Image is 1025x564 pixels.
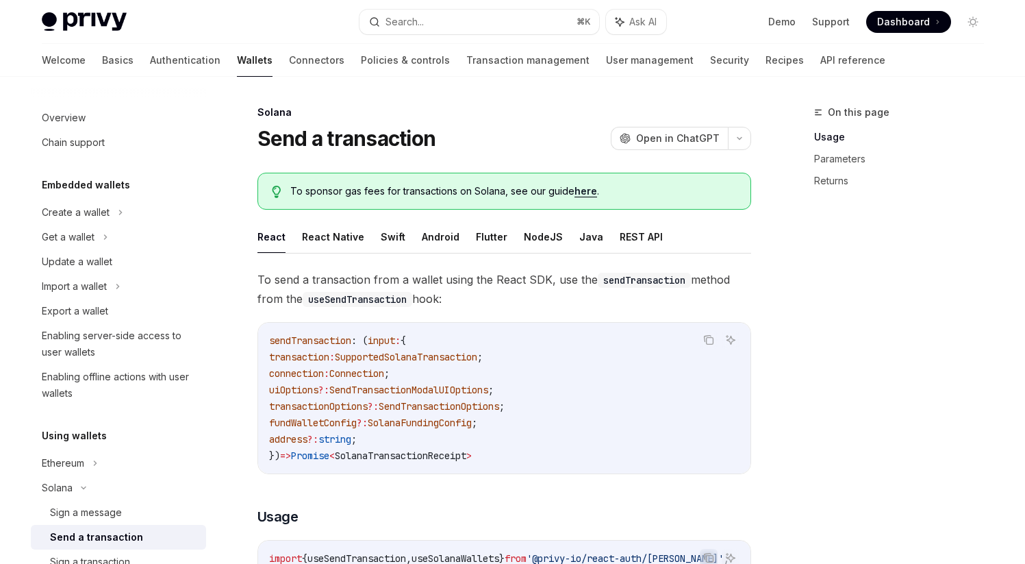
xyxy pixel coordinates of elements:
[42,328,198,360] div: Enabling server-side access to user wallets
[368,417,472,429] span: SolanaFundingConfig
[499,400,505,413] span: ;
[700,331,718,349] button: Copy the contents from the code block
[269,367,324,380] span: connection
[422,221,459,253] button: Android
[269,334,351,347] span: sendTransaction
[962,11,984,33] button: Toggle dark mode
[384,367,390,380] span: ;
[269,433,307,445] span: address
[476,221,507,253] button: Flutter
[579,221,603,253] button: Java
[606,10,666,34] button: Ask AI
[42,134,105,151] div: Chain support
[42,428,107,444] h5: Using wallets
[814,170,995,192] a: Returns
[329,450,335,462] span: <
[318,433,351,445] span: string
[31,249,206,274] a: Update a wallet
[269,384,318,396] span: uiOptions
[877,15,930,29] span: Dashboard
[812,15,850,29] a: Support
[42,12,127,32] img: light logo
[269,400,368,413] span: transactionOptions
[611,127,728,150] button: Open in ChatGPT
[42,44,86,77] a: Welcome
[828,104,889,121] span: On this page
[866,11,951,33] a: Dashboard
[368,334,395,347] span: input
[329,367,384,380] span: Connection
[290,184,736,198] span: To sponsor gas fees for transactions on Solana, see our guide .
[324,367,329,380] span: :
[768,15,796,29] a: Demo
[31,130,206,155] a: Chain support
[395,334,401,347] span: :
[150,44,220,77] a: Authentication
[31,106,206,130] a: Overview
[329,384,488,396] span: SendTransactionModalUIOptions
[351,433,357,445] span: ;
[257,126,436,151] h1: Send a transaction
[280,450,291,462] span: =>
[820,44,885,77] a: API reference
[765,44,804,77] a: Recipes
[357,417,368,429] span: ?:
[472,417,477,429] span: ;
[303,292,412,307] code: useSendTransaction
[257,221,286,253] button: React
[335,450,466,462] span: SolanaTransactionReceipt
[42,455,84,471] div: Ethereum
[269,417,357,429] span: fundWalletConfig
[598,273,691,288] code: sendTransaction
[574,185,597,197] a: here
[307,433,318,445] span: ?:
[620,221,663,253] button: REST API
[722,331,739,349] button: Ask AI
[524,221,563,253] button: NodeJS
[102,44,134,77] a: Basics
[359,10,599,34] button: Search...⌘K
[31,299,206,323] a: Export a wallet
[42,110,86,126] div: Overview
[335,351,477,363] span: SupportedSolanaTransaction
[710,44,749,77] a: Security
[466,450,472,462] span: >
[31,525,206,550] a: Send a transaction
[351,334,368,347] span: : (
[385,14,424,30] div: Search...
[31,323,206,365] a: Enabling server-side access to user wallets
[606,44,694,77] a: User management
[302,221,364,253] button: React Native
[401,334,406,347] span: {
[318,384,329,396] span: ?:
[42,303,108,319] div: Export a wallet
[42,204,110,221] div: Create a wallet
[50,529,143,545] div: Send a transaction
[42,177,130,193] h5: Embedded wallets
[31,500,206,525] a: Sign a message
[466,44,590,77] a: Transaction management
[42,254,112,270] div: Update a wallet
[381,221,405,253] button: Swift
[577,16,591,27] span: ⌘ K
[289,44,344,77] a: Connectors
[379,400,499,413] span: SendTransactionOptions
[257,507,299,526] span: Usage
[629,15,657,29] span: Ask AI
[488,384,494,396] span: ;
[636,132,720,145] span: Open in ChatGPT
[42,229,94,245] div: Get a wallet
[31,365,206,406] a: Enabling offline actions with user wallets
[257,106,751,119] div: Solana
[269,450,280,462] span: })
[237,44,273,77] a: Wallets
[329,351,335,363] span: :
[42,480,73,496] div: Solana
[50,504,122,521] div: Sign a message
[272,186,281,198] svg: Tip
[257,270,751,308] span: To send a transaction from a wallet using the React SDK, use the method from the hook:
[814,126,995,148] a: Usage
[291,450,329,462] span: Promise
[269,351,329,363] span: transaction
[368,400,379,413] span: ?:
